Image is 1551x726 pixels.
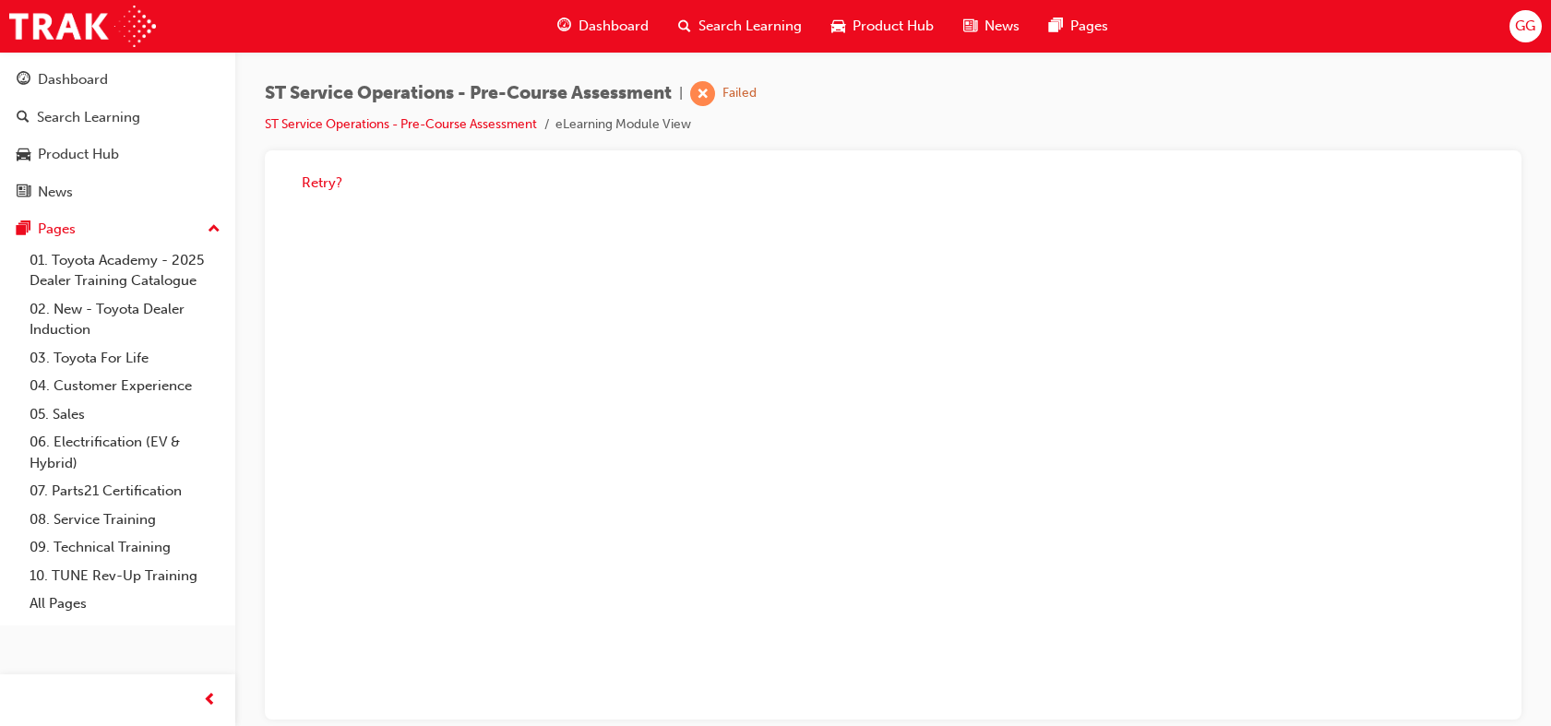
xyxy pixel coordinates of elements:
span: pages-icon [1049,15,1063,38]
a: 10. TUNE Rev-Up Training [22,562,228,590]
div: Search Learning [37,107,140,128]
span: up-icon [208,218,221,242]
button: Retry? [302,173,342,194]
a: 04. Customer Experience [22,372,228,400]
span: learningRecordVerb_FAIL-icon [690,81,715,106]
button: Pages [7,212,228,246]
a: All Pages [22,589,228,618]
a: 09. Technical Training [22,533,228,562]
a: guage-iconDashboard [543,7,663,45]
span: search-icon [17,110,30,126]
a: car-iconProduct Hub [817,7,948,45]
div: News [38,182,73,203]
span: ST Service Operations - Pre-Course Assessment [265,83,672,104]
span: Dashboard [579,16,649,37]
a: 05. Sales [22,400,228,429]
span: News [984,16,1020,37]
a: news-iconNews [948,7,1034,45]
span: prev-icon [203,689,217,712]
a: pages-iconPages [1034,7,1123,45]
a: News [7,175,228,209]
img: Trak [9,6,156,47]
span: car-icon [17,147,30,163]
li: eLearning Module View [555,114,691,136]
div: Pages [38,219,76,240]
a: 07. Parts21 Certification [22,477,228,506]
span: guage-icon [17,72,30,89]
span: search-icon [678,15,691,38]
span: car-icon [831,15,845,38]
span: pages-icon [17,221,30,238]
div: Product Hub [38,144,119,165]
span: news-icon [963,15,977,38]
span: GG [1515,16,1535,37]
a: Search Learning [7,101,228,135]
a: 01. Toyota Academy - 2025 Dealer Training Catalogue [22,246,228,295]
a: search-iconSearch Learning [663,7,817,45]
a: Dashboard [7,63,228,97]
span: news-icon [17,184,30,201]
div: Dashboard [38,69,108,90]
a: ST Service Operations - Pre-Course Assessment [265,116,537,132]
a: 02. New - Toyota Dealer Induction [22,295,228,344]
div: Failed [722,85,757,102]
button: DashboardSearch LearningProduct HubNews [7,59,228,212]
span: Search Learning [698,16,802,37]
span: guage-icon [557,15,571,38]
span: Pages [1070,16,1108,37]
a: 03. Toyota For Life [22,344,228,373]
a: Product Hub [7,137,228,172]
span: | [679,83,683,104]
a: 08. Service Training [22,506,228,534]
span: Product Hub [853,16,934,37]
a: 06. Electrification (EV & Hybrid) [22,428,228,477]
button: GG [1509,10,1542,42]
